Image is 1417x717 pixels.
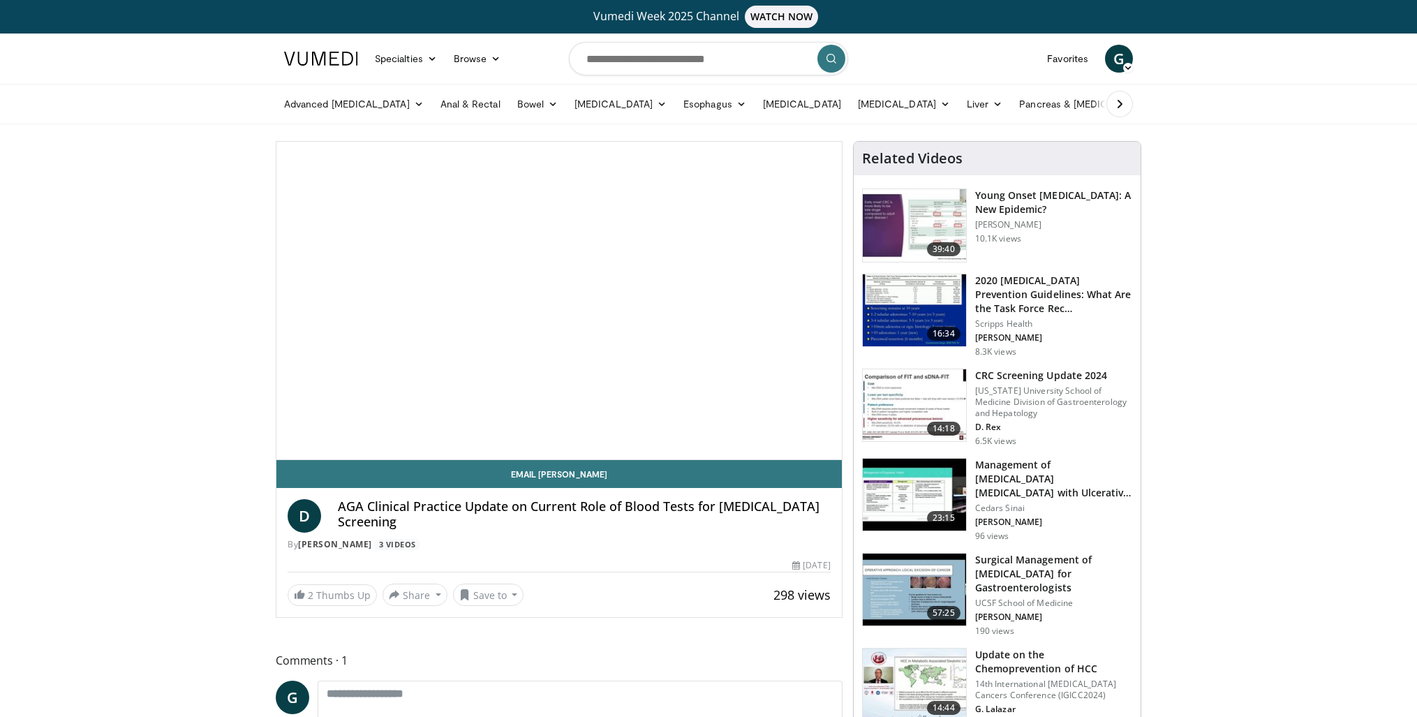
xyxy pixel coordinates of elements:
[927,701,960,715] span: 14:44
[927,606,960,620] span: 57:25
[288,538,831,551] div: By
[453,584,524,606] button: Save to
[975,679,1132,701] p: 14th International [MEDICAL_DATA] Cancers Conference (IGICC2024)
[566,90,675,118] a: [MEDICAL_DATA]
[383,584,447,606] button: Share
[862,189,1132,263] a: 39:40 Young Onset [MEDICAL_DATA]: A New Epidemic? [PERSON_NAME] 10.1K views
[863,554,966,626] img: 00707986-8314-4f7d-9127-27a2ffc4f1fa.150x105_q85_crop-smart_upscale.jpg
[862,274,1132,357] a: 16:34 2020 [MEDICAL_DATA] Prevention Guidelines: What Are the Task Force Rec… Scripps Health [PER...
[863,369,966,442] img: 91500494-a7c6-4302-a3df-6280f031e251.150x105_q85_crop-smart_upscale.jpg
[927,242,960,256] span: 39:40
[445,45,510,73] a: Browse
[863,459,966,531] img: 5fe88c0f-9f33-4433-ade1-79b064a0283b.150x105_q85_crop-smart_upscale.jpg
[975,436,1016,447] p: 6.5K views
[374,539,420,551] a: 3 Videos
[862,458,1132,542] a: 23:15 Management of [MEDICAL_DATA] [MEDICAL_DATA] with Ulcerative [MEDICAL_DATA] Cedars Sinai [PE...
[509,90,566,118] a: Bowel
[975,233,1021,244] p: 10.1K views
[975,369,1132,383] h3: CRC Screening Update 2024
[927,511,960,525] span: 23:15
[276,681,309,714] a: G
[975,553,1132,595] h3: Surgical Management of [MEDICAL_DATA] for Gastroenterologists
[975,189,1132,216] h3: Young Onset [MEDICAL_DATA]: A New Epidemic?
[927,327,960,341] span: 16:34
[975,503,1132,514] p: Cedars Sinai
[286,6,1131,28] a: Vumedi Week 2025 ChannelWATCH NOW
[755,90,850,118] a: [MEDICAL_DATA]
[276,460,842,488] a: Email [PERSON_NAME]
[975,422,1132,433] p: D. Rex
[975,274,1132,316] h3: 2020 [MEDICAL_DATA] Prevention Guidelines: What Are the Task Force Rec…
[975,458,1132,500] h3: Management of [MEDICAL_DATA] [MEDICAL_DATA] with Ulcerative [MEDICAL_DATA]
[862,369,1132,447] a: 14:18 CRC Screening Update 2024 [US_STATE] University School of Medicine Division of Gastroentero...
[288,584,377,606] a: 2 Thumbs Up
[975,531,1009,542] p: 96 views
[284,52,358,66] img: VuMedi Logo
[975,346,1016,357] p: 8.3K views
[975,219,1132,230] p: [PERSON_NAME]
[1105,45,1133,73] a: G
[276,90,432,118] a: Advanced [MEDICAL_DATA]
[675,90,755,118] a: Esophagus
[975,648,1132,676] h3: Update on the Chemoprevention of HCC
[276,142,842,460] video-js: Video Player
[863,274,966,347] img: 1ac37fbe-7b52-4c81-8c6c-a0dd688d0102.150x105_q85_crop-smart_upscale.jpg
[975,517,1132,528] p: [PERSON_NAME]
[366,45,445,73] a: Specialties
[975,318,1132,330] p: Scripps Health
[975,385,1132,419] p: [US_STATE] University School of Medicine Division of Gastroenterology and Hepatology
[975,704,1132,715] p: G. Lalazar
[862,553,1132,637] a: 57:25 Surgical Management of [MEDICAL_DATA] for Gastroenterologists UCSF School of Medicine [PERS...
[298,538,372,550] a: [PERSON_NAME]
[1039,45,1097,73] a: Favorites
[975,626,1014,637] p: 190 views
[975,332,1132,343] p: [PERSON_NAME]
[288,499,321,533] a: D
[975,612,1132,623] p: [PERSON_NAME]
[792,559,830,572] div: [DATE]
[927,422,960,436] span: 14:18
[862,150,963,167] h4: Related Videos
[276,651,843,670] span: Comments 1
[958,90,1011,118] a: Liver
[975,598,1132,609] p: UCSF School of Medicine
[338,499,831,529] h4: AGA Clinical Practice Update on Current Role of Blood Tests for [MEDICAL_DATA] Screening
[308,589,313,602] span: 2
[863,189,966,262] img: b23cd043-23fa-4b3f-b698-90acdd47bf2e.150x105_q85_crop-smart_upscale.jpg
[850,90,958,118] a: [MEDICAL_DATA]
[569,42,848,75] input: Search topics, interventions
[432,90,509,118] a: Anal & Rectal
[745,6,819,28] span: WATCH NOW
[1011,90,1174,118] a: Pancreas & [MEDICAL_DATA]
[773,586,831,603] span: 298 views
